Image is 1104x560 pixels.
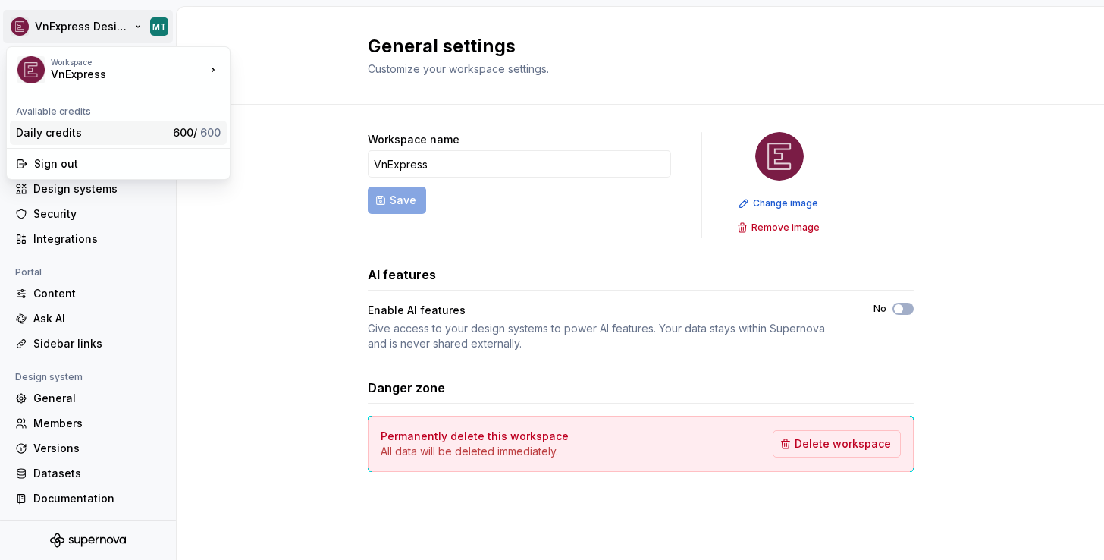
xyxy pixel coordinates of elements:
div: Daily credits [16,125,167,140]
div: Available credits [10,96,227,121]
span: 600 [200,126,221,139]
img: a00436dd-0c59-44dc-823d-18d9f1bc807c.png [17,56,45,83]
span: Remove image [751,222,820,234]
span: 600 / [173,126,221,139]
div: Workspace [51,58,205,67]
div: Sign out [34,156,221,171]
div: VnExpress [51,67,180,82]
